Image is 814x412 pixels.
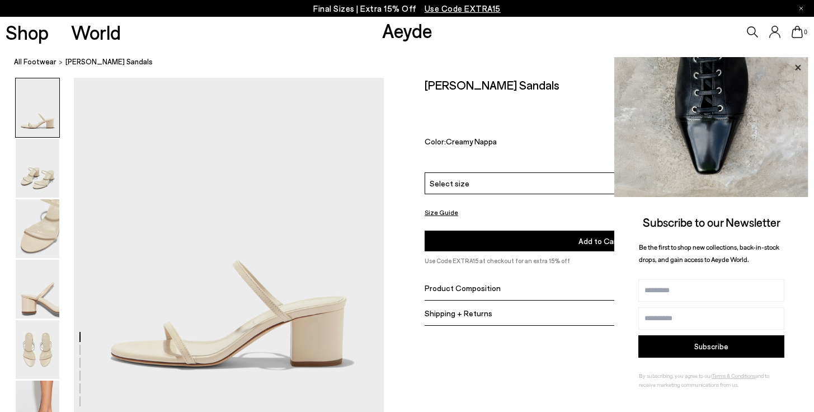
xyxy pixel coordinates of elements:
[639,243,779,264] span: Be the first to shop new collections, back-in-stock drops, and gain access to Aeyde World.
[6,22,49,42] a: Shop
[792,26,803,38] a: 0
[638,335,784,358] button: Subscribe
[643,215,780,229] span: Subscribe to our Newsletter
[425,3,501,13] span: Navigate to /collections/ss25-final-sizes
[425,308,492,318] span: Shipping + Returns
[712,372,755,379] a: Terms & Conditions
[14,47,814,78] nav: breadcrumb
[65,56,153,68] span: [PERSON_NAME] Sandals
[16,320,59,379] img: Annika Leather Sandals - Image 5
[425,283,501,293] span: Product Composition
[425,137,676,149] div: Color:
[614,57,808,197] img: ca3f721fb6ff708a270709c41d776025.jpg
[578,236,620,246] span: Add to Cart
[16,78,59,137] img: Annika Leather Sandals - Image 1
[313,2,501,16] p: Final Sizes | Extra 15% Off
[382,18,432,42] a: Aeyde
[16,139,59,198] img: Annika Leather Sandals - Image 2
[14,56,57,68] a: All Footwear
[425,78,559,92] h2: [PERSON_NAME] Sandals
[446,137,497,146] span: Creamy Nappa
[639,372,712,379] span: By subscribing, you agree to our
[425,256,773,266] p: Use Code EXTRA15 at checkout for an extra 15% off
[803,29,808,35] span: 0
[430,177,469,189] span: Select size
[16,260,59,319] img: Annika Leather Sandals - Image 4
[71,22,121,42] a: World
[16,199,59,258] img: Annika Leather Sandals - Image 3
[425,205,458,219] button: Size Guide
[425,231,773,251] button: Add to Cart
